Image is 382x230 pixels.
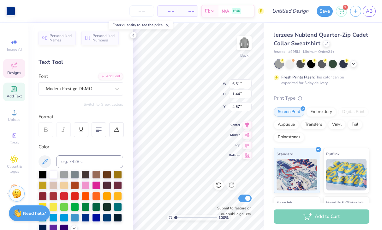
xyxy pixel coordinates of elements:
span: Top [229,143,240,147]
div: Text Tool [39,58,123,66]
span: Jerzees [274,49,285,55]
span: Personalized Numbers [93,34,115,42]
button: Save [317,6,333,17]
img: Back [238,37,251,49]
span: Metallic & Glitter Ink [326,199,363,206]
span: Clipart & logos [3,164,25,174]
div: Format [39,113,124,121]
span: FREE [233,9,240,13]
div: Rhinestones [274,133,304,142]
span: Image AI [7,47,22,52]
span: Personalized Names [50,34,72,42]
span: N/A [222,8,229,15]
a: AB [363,6,376,17]
span: Bottom [229,153,240,158]
span: Minimum Order: 24 + [303,49,335,55]
div: Digital Print [338,107,369,117]
span: AB [366,8,373,15]
label: Submit to feature on our public gallery. [214,205,252,217]
span: 1 [343,5,348,10]
button: Switch to Greek Letters [84,102,123,107]
input: Untitled Design [267,5,313,17]
strong: Need help? [23,210,46,216]
span: – – [182,8,194,15]
span: Puff Ink [326,151,339,157]
span: Jerzees Nublend Quarter-Zip Cadet Collar Sweatshirt [274,31,368,47]
div: This color can be expedited for 5 day delivery. [281,74,359,86]
span: Middle [229,133,240,137]
span: Upload [8,117,21,122]
input: e.g. 7428 c [56,155,123,168]
div: Print Type [274,95,369,102]
div: Embroidery [306,107,336,117]
span: Greek [9,140,19,146]
input: – – [129,5,154,17]
span: Neon Ink [277,199,292,206]
span: # 995M [288,49,300,55]
div: Foil [348,120,362,129]
div: Color [39,143,123,151]
strong: Fresh Prints Flash: [281,75,315,80]
span: 100 % [218,215,229,221]
div: Applique [274,120,299,129]
div: Transfers [301,120,326,129]
img: Standard [277,159,317,190]
div: Enter quantity to see the price. [109,21,173,29]
div: Screen Print [274,107,304,117]
div: Vinyl [328,120,346,129]
span: Add Text [7,94,22,99]
label: Font [39,73,48,80]
span: Designs [7,70,21,75]
img: Puff Ink [326,159,367,190]
div: Add Font [98,73,123,80]
span: Center [229,123,240,127]
span: Decorate [7,192,22,197]
span: – – [161,8,174,15]
div: Back [240,53,248,58]
span: Standard [277,151,293,157]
